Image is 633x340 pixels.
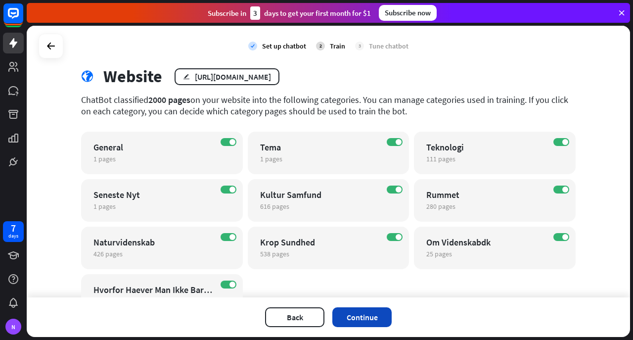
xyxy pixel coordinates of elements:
[379,5,437,21] div: Subscribe now
[426,202,455,211] span: 280 pages
[93,154,116,163] span: 1 pages
[93,249,123,258] span: 426 pages
[355,42,364,50] div: 3
[3,221,24,242] a: 7 days
[8,4,38,34] button: Open LiveChat chat widget
[248,42,257,50] i: check
[148,94,190,105] span: 2000 pages
[260,142,380,153] div: Tema
[426,154,455,163] span: 111 pages
[93,142,213,153] div: General
[260,189,380,200] div: Kultur Samfund
[103,66,162,87] div: Website
[369,42,408,50] div: Tune chatbot
[316,42,325,50] div: 2
[332,307,392,327] button: Continue
[81,94,576,117] div: ChatBot classified on your website into the following categories. You can manage categories used ...
[11,224,16,233] div: 7
[426,249,452,258] span: 25 pages
[208,6,371,20] div: Subscribe in days to get your first month for $1
[93,237,213,248] div: Naturvidenskab
[426,237,546,248] div: Om Videnskabdk
[426,189,546,200] div: Rummet
[265,307,324,327] button: Back
[330,42,345,50] div: Train
[93,284,213,295] div: Hvorfor Haever Man Ikke Bare Titanic
[260,249,289,258] span: 538 pages
[183,73,190,80] i: edit
[250,6,260,20] div: 3
[81,71,93,83] i: globe
[93,202,116,211] span: 1 pages
[260,202,289,211] span: 616 pages
[8,233,18,240] div: days
[195,72,271,82] div: [URL][DOMAIN_NAME]
[93,189,213,200] div: Seneste Nyt
[260,154,282,163] span: 1 pages
[262,42,306,50] div: Set up chatbot
[5,319,21,335] div: N
[260,237,380,248] div: Krop Sundhed
[93,297,116,306] span: 1 pages
[426,142,546,153] div: Teknologi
